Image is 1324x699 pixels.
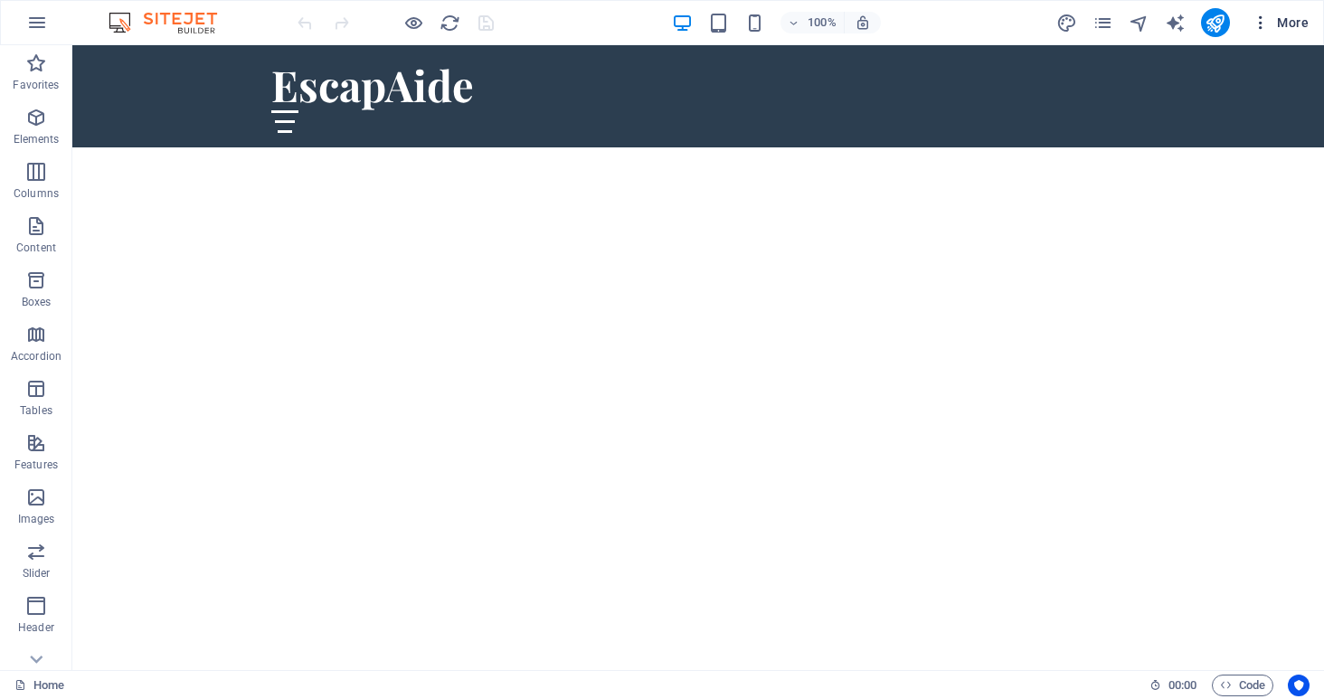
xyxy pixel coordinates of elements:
[1165,12,1187,33] button: text_generator
[1129,12,1150,33] button: navigator
[14,458,58,472] p: Features
[1168,675,1196,696] span: 00 00
[14,132,60,146] p: Elements
[1212,675,1273,696] button: Code
[18,620,54,635] p: Header
[439,12,460,33] button: reload
[440,13,460,33] i: Reload page
[855,14,871,31] i: On resize automatically adjust zoom level to fit chosen device.
[1056,13,1077,33] i: Design (Ctrl+Alt+Y)
[104,12,240,33] img: Editor Logo
[1201,8,1230,37] button: publish
[22,295,52,309] p: Boxes
[1252,14,1309,32] span: More
[11,349,61,364] p: Accordion
[14,675,64,696] a: Click to cancel selection. Double-click to open Pages
[1244,8,1316,37] button: More
[18,512,55,526] p: Images
[1129,13,1149,33] i: Navigator
[1181,678,1184,692] span: :
[13,78,59,92] p: Favorites
[1056,12,1078,33] button: design
[1220,675,1265,696] span: Code
[1092,13,1113,33] i: Pages (Ctrl+Alt+S)
[23,566,51,581] p: Slider
[808,12,837,33] h6: 100%
[1092,12,1114,33] button: pages
[16,241,56,255] p: Content
[780,12,845,33] button: 100%
[20,403,52,418] p: Tables
[1288,675,1310,696] button: Usercentrics
[1165,13,1186,33] i: AI Writer
[1149,675,1197,696] h6: Session time
[14,186,59,201] p: Columns
[1205,13,1225,33] i: Publish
